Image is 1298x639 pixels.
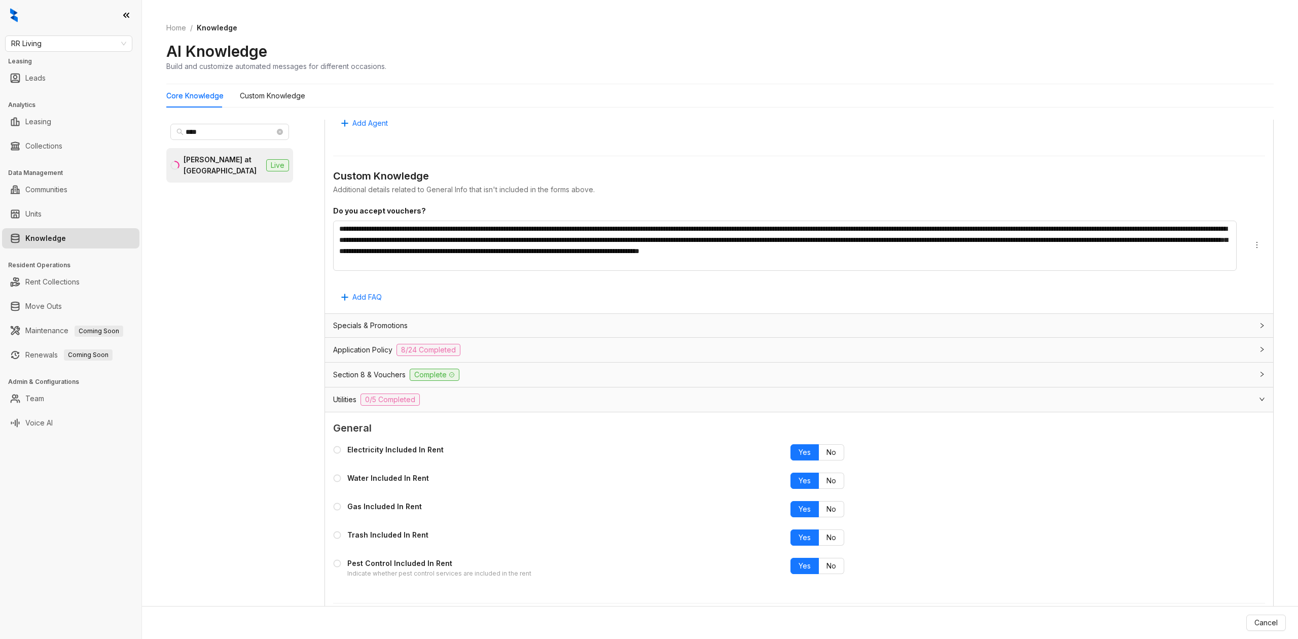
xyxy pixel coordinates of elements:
[25,204,42,224] a: Units
[333,394,356,405] span: Utilities
[325,338,1273,362] div: Application Policy8/24 Completed
[25,296,62,316] a: Move Outs
[2,345,139,365] li: Renewals
[190,22,193,33] li: /
[352,292,382,303] span: Add FAQ
[333,320,408,331] span: Specials & Promotions
[25,413,53,433] a: Voice AI
[277,129,283,135] span: close-circle
[25,68,46,88] a: Leads
[8,100,141,110] h3: Analytics
[25,228,66,248] a: Knowledge
[347,501,422,512] div: Gas Included In Rent
[410,369,459,381] span: Complete
[25,272,80,292] a: Rent Collections
[2,388,139,409] li: Team
[2,321,139,341] li: Maintenance
[333,205,1237,217] div: Do you accept vouchers?
[25,136,62,156] a: Collections
[2,112,139,132] li: Leasing
[799,561,811,570] span: Yes
[25,388,44,409] a: Team
[799,476,811,485] span: Yes
[184,154,262,176] div: [PERSON_NAME] at [GEOGRAPHIC_DATA]
[8,377,141,386] h3: Admin & Configurations
[333,289,390,305] button: Add FAQ
[325,387,1273,412] div: Utilities0/5 Completed
[347,529,428,541] div: Trash Included In Rent
[799,505,811,513] span: Yes
[176,128,184,135] span: search
[25,180,67,200] a: Communities
[1259,371,1265,377] span: collapsed
[75,326,123,337] span: Coming Soon
[166,61,386,72] div: Build and customize automated messages for different occasions.
[2,228,139,248] li: Knowledge
[826,505,836,513] span: No
[1259,346,1265,352] span: collapsed
[799,448,811,456] span: Yes
[826,561,836,570] span: No
[166,42,267,61] h2: AI Knowledge
[333,420,1265,436] span: General
[266,159,289,171] span: Live
[8,168,141,177] h3: Data Management
[347,569,531,579] div: Indicate whether pest control services are included in the rent
[826,533,836,542] span: No
[11,36,126,51] span: RR Living
[333,168,1265,184] div: Custom Knowledge
[799,533,811,542] span: Yes
[333,184,1265,195] div: Additional details related to General Info that isn't included in the forms above.
[2,272,139,292] li: Rent Collections
[325,314,1273,337] div: Specials & Promotions
[240,90,305,101] div: Custom Knowledge
[352,118,388,129] span: Add Agent
[347,558,531,569] div: Pest Control Included In Rent
[2,68,139,88] li: Leads
[2,136,139,156] li: Collections
[333,344,392,356] span: Application Policy
[1259,396,1265,402] span: expanded
[64,349,113,361] span: Coming Soon
[347,473,429,484] div: Water Included In Rent
[2,180,139,200] li: Communities
[2,413,139,433] li: Voice AI
[1253,241,1261,249] span: more
[8,261,141,270] h3: Resident Operations
[347,444,444,455] div: Electricity Included In Rent
[826,476,836,485] span: No
[25,112,51,132] a: Leasing
[197,23,237,32] span: Knowledge
[2,204,139,224] li: Units
[333,115,396,131] button: Add Agent
[1259,323,1265,329] span: collapsed
[325,363,1273,387] div: Section 8 & VouchersComplete
[2,296,139,316] li: Move Outs
[333,369,406,380] span: Section 8 & Vouchers
[826,448,836,456] span: No
[396,344,460,356] span: 8/24 Completed
[166,90,224,101] div: Core Knowledge
[360,394,420,406] span: 0/5 Completed
[10,8,18,22] img: logo
[25,345,113,365] a: RenewalsComing Soon
[164,22,188,33] a: Home
[8,57,141,66] h3: Leasing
